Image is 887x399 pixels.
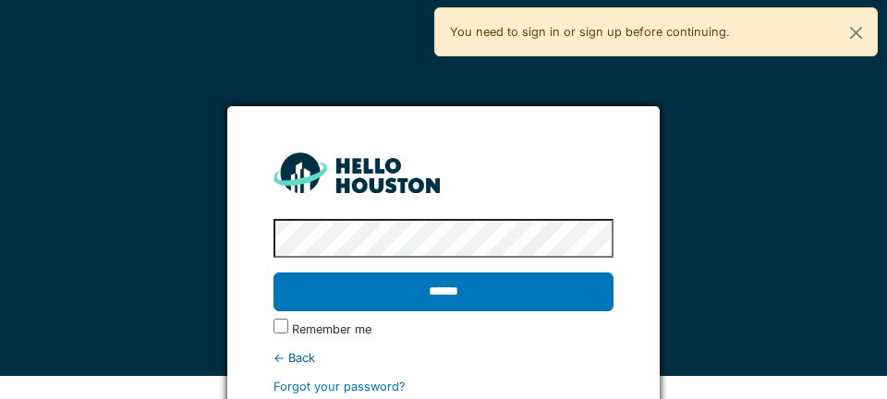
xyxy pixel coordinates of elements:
label: Remember me [292,320,371,338]
img: HH_line-BYnF2_Hg.png [273,152,440,192]
div: ← Back [273,349,613,367]
a: Forgot your password? [273,380,406,393]
button: Close [835,8,877,57]
div: You need to sign in or sign up before continuing. [434,7,878,56]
